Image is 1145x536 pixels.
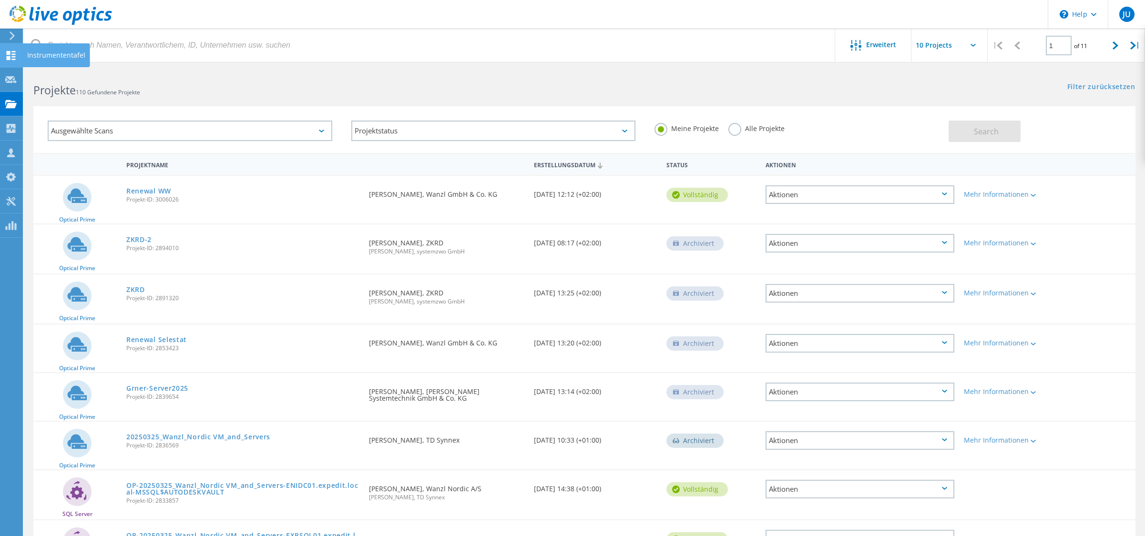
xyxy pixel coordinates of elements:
div: Archiviert [666,236,724,251]
div: Mehr Informationen [964,290,1043,296]
div: Aktionen [766,284,954,303]
span: Optical Prime [59,217,95,222]
div: [DATE] 12:12 (+02:00) [529,176,661,207]
div: Archiviert [666,385,724,399]
div: Archiviert [666,434,724,448]
a: ZKRD [126,286,145,293]
div: Erstellungsdatum [529,155,661,173]
span: Optical Prime [59,414,95,420]
div: [DATE] 13:20 (+02:00) [529,324,661,356]
div: [DATE] 08:17 (+02:00) [529,224,661,256]
div: Aktionen [766,334,954,353]
a: Renewal Selestat [126,336,187,343]
div: [DATE] 13:14 (+02:00) [529,373,661,405]
span: [PERSON_NAME], TD Synnex [369,495,525,500]
div: Aktionen [761,155,959,173]
span: Projekt-ID: 2836569 [126,443,359,448]
div: Mehr Informationen [964,240,1043,246]
div: Status [662,155,761,173]
span: Projekt-ID: 3006026 [126,197,359,202]
a: ZKRD-2 [126,236,152,243]
a: Live Optics Dashboard [10,20,112,27]
a: Grner-Server2025 [126,385,188,392]
span: Projekt-ID: 2891320 [126,295,359,301]
span: Erweitert [866,41,896,48]
a: Filter zurücksetzen [1067,83,1135,91]
div: [PERSON_NAME], [PERSON_NAME] Systemtechnik GmbH & Co. KG [364,373,530,411]
a: 20250325_Wanzl_Nordic VM_and_Servers [126,434,270,440]
span: Projekt-ID: 2853423 [126,345,359,351]
span: [PERSON_NAME], systemzwo GmbH [369,249,525,254]
input: Projekte nach Namen, Verantwortlichem, ID, Unternehmen usw. suchen [24,29,836,62]
div: Mehr Informationen [964,340,1043,346]
div: Ausgewählte Scans [48,121,332,141]
span: [PERSON_NAME], systemzwo GmbH [369,299,525,304]
span: of 11 [1074,42,1087,50]
div: Aktionen [766,480,954,498]
div: [PERSON_NAME], Wanzl GmbH & Co. KG [364,324,530,356]
a: OP-20250325_Wanzl_Nordic VM_and_Servers-ENIDC01.expedit.local-MSSQL$AUTODESKVAULT [126,482,359,496]
div: Archiviert [666,336,724,351]
div: Instrumententafel [27,52,85,59]
span: Optical Prime [59,265,95,271]
span: Optical Prime [59,463,95,468]
div: Projektname [122,155,364,173]
div: | [1125,29,1145,62]
div: [DATE] 13:25 (+02:00) [529,274,661,306]
div: Aktionen [766,185,954,204]
span: JU [1123,10,1131,18]
div: [PERSON_NAME], ZKRD [364,274,530,314]
div: vollständig [666,188,728,202]
label: Meine Projekte [654,123,719,132]
div: Mehr Informationen [964,437,1043,444]
a: Renewal WW [126,188,171,194]
span: Projekt-ID: 2839654 [126,394,359,400]
span: Projekt-ID: 2833857 [126,498,359,504]
div: Mehr Informationen [964,388,1043,395]
div: vollständig [666,482,728,496]
label: Alle Projekte [728,123,785,132]
span: 110 Gefundene Projekte [76,88,140,96]
div: [PERSON_NAME], Wanzl Nordic A/S [364,470,530,510]
b: Projekte [33,82,76,98]
div: Projektstatus [351,121,636,141]
div: Aktionen [766,383,954,401]
div: Mehr Informationen [964,191,1043,198]
div: [PERSON_NAME], Wanzl GmbH & Co. KG [364,176,530,207]
span: Projekt-ID: 2894010 [126,245,359,251]
div: [DATE] 10:33 (+01:00) [529,422,661,453]
div: [PERSON_NAME], ZKRD [364,224,530,264]
div: [DATE] 14:38 (+01:00) [529,470,661,502]
span: Search [974,126,999,137]
div: | [988,29,1007,62]
div: Aktionen [766,234,954,253]
span: Optical Prime [59,365,95,371]
div: Aktionen [766,431,954,450]
div: [PERSON_NAME], TD Synnex [364,422,530,453]
span: Optical Prime [59,315,95,321]
div: Archiviert [666,286,724,301]
span: SQL Server [62,511,92,517]
button: Search [949,121,1021,142]
svg: \n [1060,10,1068,19]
